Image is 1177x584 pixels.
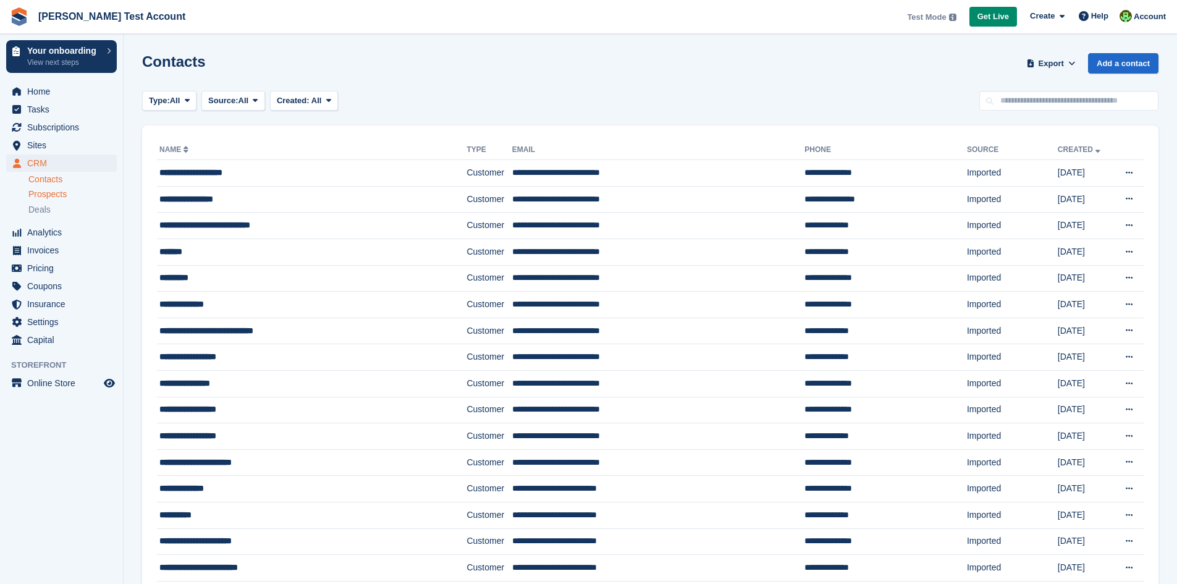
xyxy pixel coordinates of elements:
[967,344,1058,371] td: Imported
[967,160,1058,187] td: Imported
[270,91,338,111] button: Created: All
[6,260,117,277] a: menu
[466,186,512,213] td: Customer
[967,476,1058,502] td: Imported
[967,528,1058,555] td: Imported
[6,242,117,259] a: menu
[1058,265,1112,292] td: [DATE]
[466,476,512,502] td: Customer
[33,6,190,27] a: [PERSON_NAME] Test Account
[208,95,238,107] span: Source:
[159,145,191,154] a: Name
[27,375,101,392] span: Online Store
[1058,318,1112,344] td: [DATE]
[1058,476,1112,502] td: [DATE]
[149,95,170,107] span: Type:
[466,397,512,423] td: Customer
[6,224,117,241] a: menu
[11,359,123,371] span: Storefront
[27,83,101,100] span: Home
[466,555,512,582] td: Customer
[466,160,512,187] td: Customer
[1058,528,1112,555] td: [DATE]
[949,14,956,21] img: icon-info-grey-7440780725fd019a000dd9b08b2336e03edf1995a4989e88bcd33f0948082b44.svg
[1120,10,1132,22] img: Steve Pollicott
[10,7,28,26] img: stora-icon-8386f47178a22dfd0bd8f6a31ec36ba5ce8667c1dd55bd0f319d3a0aa187defe.svg
[1058,502,1112,528] td: [DATE]
[27,313,101,331] span: Settings
[466,344,512,371] td: Customer
[28,204,51,216] span: Deals
[967,239,1058,265] td: Imported
[466,292,512,318] td: Customer
[1058,397,1112,423] td: [DATE]
[6,154,117,172] a: menu
[311,96,322,105] span: All
[1058,449,1112,476] td: [DATE]
[1058,145,1103,154] a: Created
[27,224,101,241] span: Analytics
[6,40,117,73] a: Your onboarding View next steps
[1058,213,1112,239] td: [DATE]
[1134,11,1166,23] span: Account
[967,292,1058,318] td: Imported
[170,95,180,107] span: All
[1058,555,1112,582] td: [DATE]
[1058,160,1112,187] td: [DATE]
[967,140,1058,160] th: Source
[512,140,804,160] th: Email
[466,213,512,239] td: Customer
[27,101,101,118] span: Tasks
[6,137,117,154] a: menu
[27,277,101,295] span: Coupons
[27,295,101,313] span: Insurance
[27,46,101,55] p: Your onboarding
[1058,423,1112,450] td: [DATE]
[967,502,1058,528] td: Imported
[466,528,512,555] td: Customer
[6,83,117,100] a: menu
[238,95,249,107] span: All
[102,376,117,391] a: Preview store
[967,186,1058,213] td: Imported
[6,331,117,349] a: menu
[466,318,512,344] td: Customer
[27,242,101,259] span: Invoices
[466,449,512,476] td: Customer
[804,140,967,160] th: Phone
[142,53,206,70] h1: Contacts
[967,213,1058,239] td: Imported
[907,11,946,23] span: Test Mode
[1058,186,1112,213] td: [DATE]
[466,140,512,160] th: Type
[1039,57,1064,70] span: Export
[27,331,101,349] span: Capital
[27,57,101,68] p: View next steps
[28,188,67,200] span: Prospects
[1091,10,1108,22] span: Help
[27,154,101,172] span: CRM
[466,423,512,450] td: Customer
[27,119,101,136] span: Subscriptions
[142,91,196,111] button: Type: All
[6,101,117,118] a: menu
[466,265,512,292] td: Customer
[1058,292,1112,318] td: [DATE]
[277,96,310,105] span: Created:
[1058,370,1112,397] td: [DATE]
[201,91,265,111] button: Source: All
[6,119,117,136] a: menu
[977,11,1009,23] span: Get Live
[6,375,117,392] a: menu
[466,370,512,397] td: Customer
[1088,53,1158,74] a: Add a contact
[967,318,1058,344] td: Imported
[466,502,512,528] td: Customer
[967,370,1058,397] td: Imported
[967,265,1058,292] td: Imported
[6,295,117,313] a: menu
[967,423,1058,450] td: Imported
[967,449,1058,476] td: Imported
[27,137,101,154] span: Sites
[6,313,117,331] a: menu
